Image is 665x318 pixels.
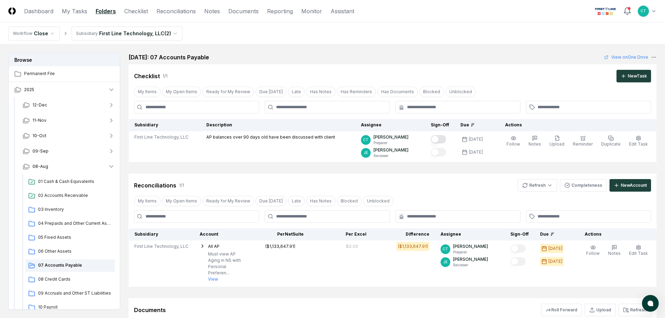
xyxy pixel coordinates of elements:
button: Mark complete [510,244,526,253]
th: Subsidiary [129,228,194,241]
button: Roll Forward [541,304,582,316]
button: Duplicate [600,134,622,149]
button: Due Today [256,87,287,97]
th: Sign-Off [505,228,534,241]
div: ($1,133,647.91) [265,243,295,250]
a: 09 Accruals and Other ST Liabilities [25,287,115,300]
button: Blocked [337,196,362,206]
div: Reconciliations [134,181,176,190]
a: Documents [228,7,259,15]
p: Preparer [374,140,408,146]
span: 2025 [24,87,34,93]
th: Per NetSuite [246,228,309,241]
button: Has Reminders [337,87,376,97]
span: Notes [529,141,541,147]
button: Due Today [256,196,287,206]
a: 06 Other Assets [25,245,115,258]
button: Has Notes [306,196,335,206]
button: Upload [548,134,566,149]
button: Blocked [419,87,444,97]
a: Folders [96,7,116,15]
p: [PERSON_NAME] [453,243,488,250]
p: [PERSON_NAME] [374,134,408,140]
button: Edit Task [628,134,649,149]
span: 10 Payroll [38,304,112,310]
span: Reminder [573,141,593,147]
button: All AP [208,243,220,250]
span: Edit Task [629,251,648,256]
span: Edit Task [629,141,648,147]
span: First Line Technology, LLC [134,243,189,250]
th: Description [201,119,355,131]
span: JE [443,259,448,265]
div: Actions [500,122,651,128]
button: Late [288,196,305,206]
img: Logo [8,7,16,15]
span: All AP [208,244,220,249]
th: Difference [372,228,435,241]
span: Duplicate [601,141,621,147]
span: 05 Fixed Assets [38,234,112,241]
a: Assistant [331,7,354,15]
span: 10-Oct [32,133,46,139]
div: Due [460,122,488,128]
div: 1 / 1 [179,182,184,188]
span: CT [443,246,448,252]
button: Unblocked [363,196,393,206]
button: 11-Nov [17,113,120,128]
button: Ready for My Review [202,196,254,206]
button: 08-Aug [17,159,120,174]
button: My Items [134,196,161,206]
div: New Account [621,182,647,188]
span: 04 Prepaids and Other Current Assets [38,220,112,227]
a: Notes [204,7,220,15]
div: [DATE] [548,245,562,252]
button: Mark complete [431,148,446,156]
div: Subsidiary [76,30,98,37]
button: Unblocked [445,87,476,97]
p: AP balances over 90 days old have been discussed with client [206,134,335,140]
button: Completeness [560,179,607,192]
button: My Open Items [162,87,201,97]
button: NewAccount [609,179,651,192]
a: Reconciliations [156,7,196,15]
th: Per Excel [309,228,372,241]
th: Sign-Off [425,119,455,131]
button: Follow [505,134,522,149]
button: 2025 [9,82,120,97]
span: 03 Inventory [38,206,112,213]
span: 12-Dec [32,102,47,108]
button: Refresh [518,179,557,192]
a: Monitor [301,7,322,15]
nav: breadcrumb [8,27,183,40]
span: Permanent File [24,71,115,77]
a: Reporting [267,7,293,15]
div: Workflow [13,30,32,37]
p: [PERSON_NAME] [374,147,408,153]
a: Permanent File [9,66,120,82]
a: Checklist [124,7,148,15]
th: Assignee [435,228,505,241]
a: 10 Payroll [25,301,115,314]
span: 07 Accounts Payable [38,262,112,268]
img: First Line Technology logo [593,6,618,17]
span: CT [363,137,369,142]
p: Reviewer [374,153,408,158]
div: Checklist [134,72,160,80]
div: Actions [579,231,651,237]
button: atlas-launcher [642,295,659,312]
div: Due [540,231,568,237]
span: JE [364,150,368,155]
span: 08-Aug [32,163,48,170]
span: Follow [507,141,520,147]
button: View [208,276,218,282]
p: Must view AP Aging in NS with Personal Preferen... [208,251,241,276]
button: 10-Oct [17,128,120,143]
span: CT [641,8,646,14]
button: Mark complete [431,135,446,143]
button: Upload [585,304,616,316]
p: [PERSON_NAME] [453,256,488,262]
button: Reminder [571,134,594,149]
button: CT [637,5,650,17]
button: 12-Dec [17,97,120,113]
